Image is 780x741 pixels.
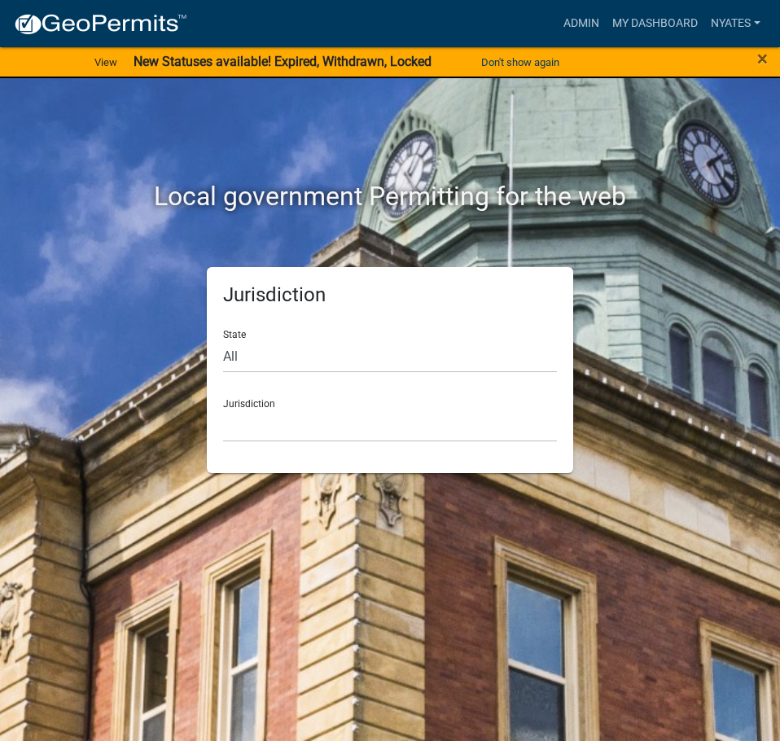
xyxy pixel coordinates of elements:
h5: Jurisdiction [223,283,557,307]
a: View [88,49,124,76]
a: nyates [704,8,767,39]
button: Don't show again [475,49,566,76]
a: Admin [557,8,606,39]
strong: New Statuses available! Expired, Withdrawn, Locked [134,54,432,69]
a: My Dashboard [606,8,704,39]
span: × [757,47,768,70]
button: Close [757,49,768,68]
h2: Local government Permitting for the web [109,181,671,212]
